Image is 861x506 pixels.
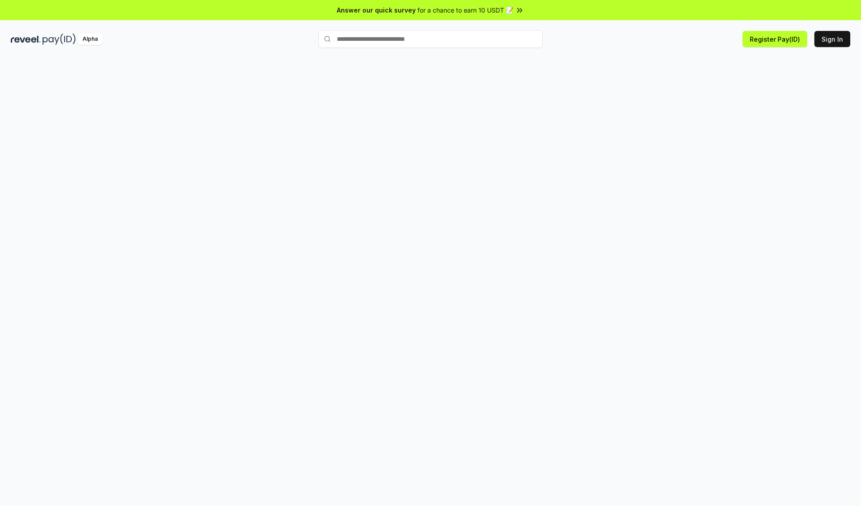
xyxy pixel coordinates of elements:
img: reveel_dark [11,34,41,45]
span: for a chance to earn 10 USDT 📝 [417,5,513,15]
span: Answer our quick survey [337,5,416,15]
button: Register Pay(ID) [743,31,807,47]
div: Alpha [78,34,103,45]
button: Sign In [814,31,850,47]
img: pay_id [43,34,76,45]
